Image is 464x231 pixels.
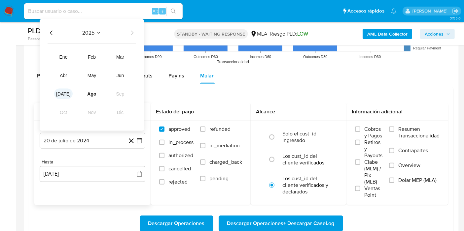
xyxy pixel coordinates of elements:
[450,15,461,21] span: 3.155.0
[363,29,412,39] button: AML Data Collector
[250,30,267,38] div: MLA
[367,29,408,39] b: AML Data Collector
[28,36,46,42] b: Person ID
[420,29,455,39] button: Acciones
[412,8,450,14] p: micaelaestefania.gonzalez@mercadolibre.com
[166,7,180,16] button: search-icon
[28,25,41,36] b: PLD
[24,7,183,15] input: Buscar usuario o caso...
[297,30,308,38] span: LOW
[452,8,459,14] a: Salir
[153,8,158,14] span: Alt
[391,8,397,14] a: Notificaciones
[347,8,384,14] span: Accesos rápidos
[425,29,444,39] span: Acciones
[174,29,248,39] p: STANDBY - WAITING RESPONSE
[270,30,308,38] span: Riesgo PLD:
[161,8,163,14] span: s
